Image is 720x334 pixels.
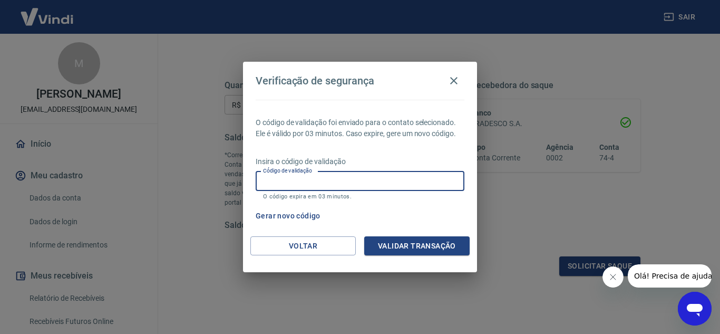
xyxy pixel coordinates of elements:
[256,156,464,167] p: Insira o código de validação
[678,292,712,326] iframe: Botão para abrir a janela de mensagens
[628,264,712,288] iframe: Mensagem da empresa
[256,74,374,87] h4: Verificação de segurança
[364,236,470,256] button: Validar transação
[602,266,624,288] iframe: Fechar mensagem
[6,7,89,16] span: Olá! Precisa de ajuda?
[251,206,325,226] button: Gerar novo código
[256,117,464,139] p: O código de validação foi enviado para o contato selecionado. Ele é válido por 03 minutos. Caso e...
[250,236,356,256] button: Voltar
[263,193,457,200] p: O código expira em 03 minutos.
[263,167,312,175] label: Código de validação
